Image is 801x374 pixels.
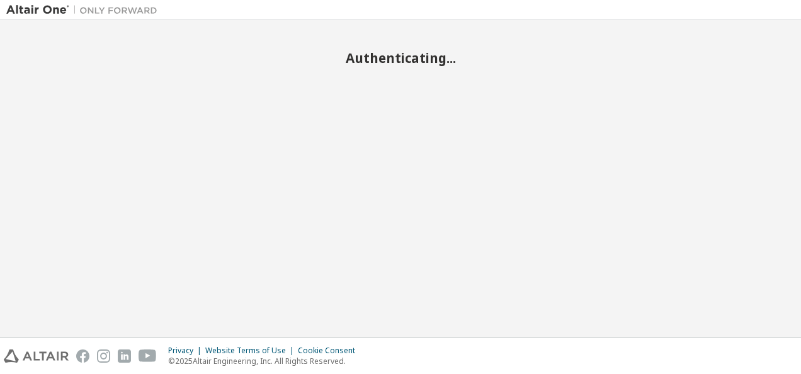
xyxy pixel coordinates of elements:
img: facebook.svg [76,349,89,363]
div: Privacy [168,346,205,356]
img: instagram.svg [97,349,110,363]
img: linkedin.svg [118,349,131,363]
h2: Authenticating... [6,50,795,66]
img: youtube.svg [139,349,157,363]
img: altair_logo.svg [4,349,69,363]
div: Website Terms of Use [205,346,298,356]
div: Cookie Consent [298,346,363,356]
p: © 2025 Altair Engineering, Inc. All Rights Reserved. [168,356,363,366]
img: Altair One [6,4,164,16]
